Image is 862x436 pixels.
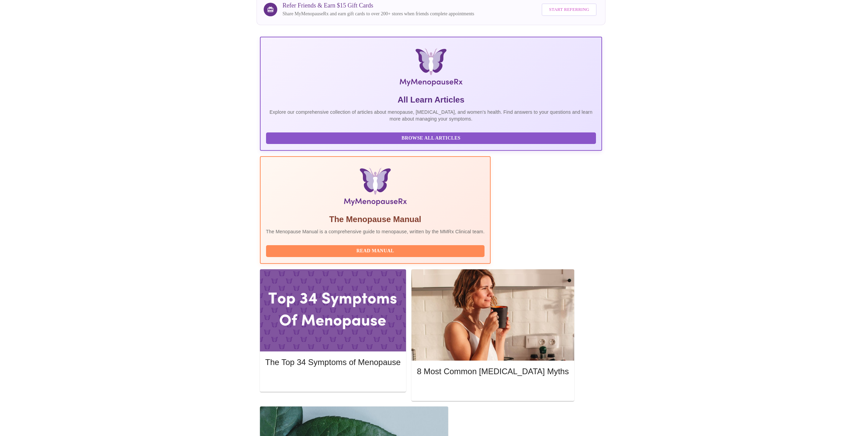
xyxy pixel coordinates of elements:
button: Start Referring [542,3,597,16]
span: Start Referring [549,6,589,14]
p: Explore our comprehensive collection of articles about menopause, [MEDICAL_DATA], and women's hea... [266,109,596,122]
button: Read More [417,383,569,395]
p: Share MyMenopauseRx and earn gift cards to over 200+ stores when friends complete appointments [283,11,474,17]
button: Read Manual [266,245,485,257]
img: Menopause Manual [301,168,450,208]
h5: The Top 34 Symptoms of Menopause [265,357,401,368]
span: Read Manual [273,247,478,255]
a: Browse All Articles [266,135,598,141]
h5: 8 Most Common [MEDICAL_DATA] Myths [417,366,569,377]
a: Read More [417,386,570,392]
h3: Refer Friends & Earn $15 Gift Cards [283,2,474,9]
h5: All Learn Articles [266,94,596,105]
h5: The Menopause Manual [266,214,485,225]
img: MyMenopauseRx Logo [317,48,545,89]
p: The Menopause Manual is a comprehensive guide to menopause, written by the MMRx Clinical team. [266,228,485,235]
button: Browse All Articles [266,132,596,144]
span: Browse All Articles [273,134,590,143]
span: Read More [272,376,394,384]
a: Read Manual [266,248,487,253]
a: Read More [265,376,402,382]
button: Read More [265,374,401,386]
span: Read More [424,385,562,394]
